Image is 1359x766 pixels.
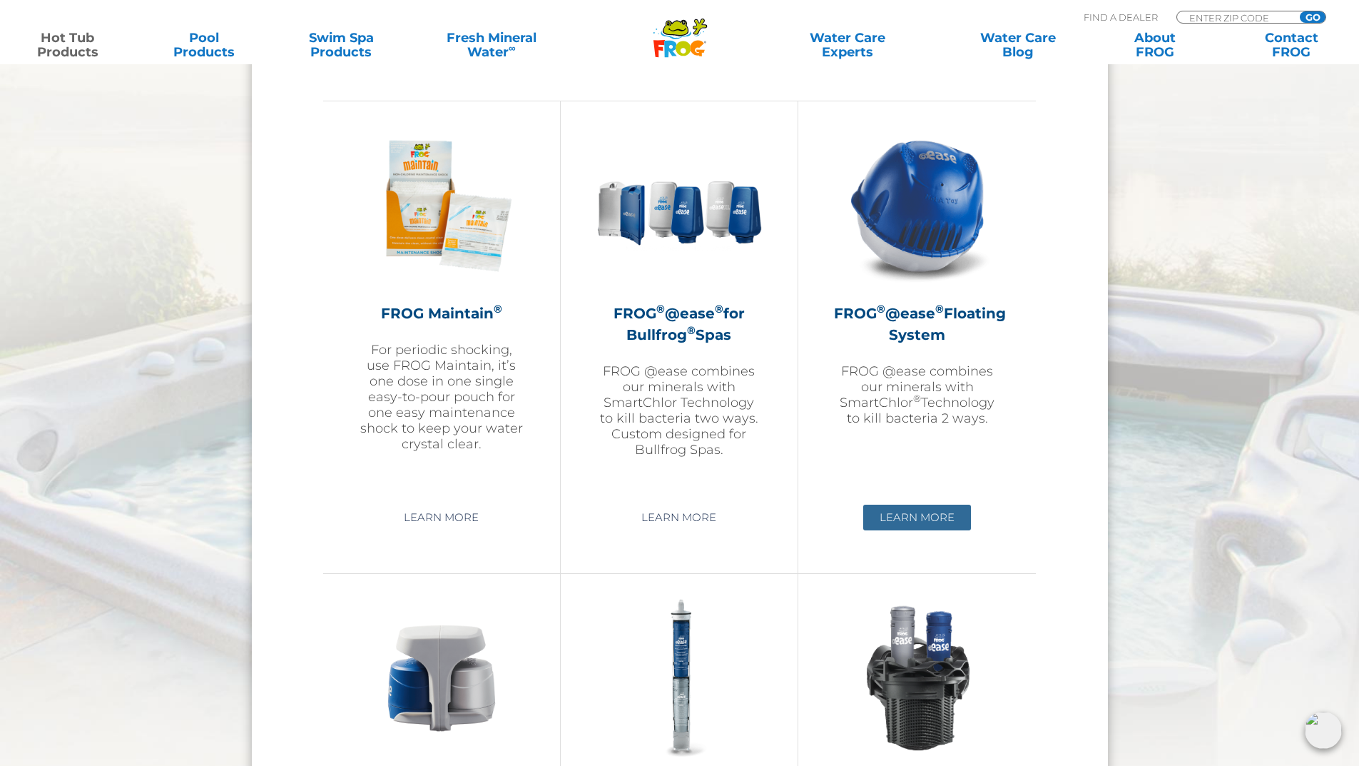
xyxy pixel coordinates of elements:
sup: ® [913,393,921,404]
sup: ® [935,302,944,316]
a: PoolProducts [151,31,258,59]
input: GO [1300,11,1325,23]
a: AboutFROG [1101,31,1208,59]
sup: ® [715,302,723,316]
img: Frog_Maintain_Hero-2-v2-300x300.png [359,123,524,288]
a: Learn More [863,505,971,530]
input: Zip Code Form [1188,11,1284,24]
p: Find A Dealer [1084,11,1158,24]
p: FROG @ease combines our minerals with SmartChlor Technology to kill bacteria 2 ways. [834,363,1000,426]
sup: ® [687,323,696,337]
p: FROG @ease combines our minerals with SmartChlor Technology to kill bacteria two ways. Custom des... [596,363,762,458]
sup: ® [877,302,885,316]
a: FROG®@ease®for Bullfrog®SpasFROG @ease combines our minerals with SmartChlor Technology to kill b... [596,123,762,494]
sup: ® [656,302,665,316]
a: ContactFROG [1238,31,1345,59]
a: FROG®@ease®Floating SystemFROG @ease combines our minerals with SmartChlor®Technology to kill bac... [834,123,1000,494]
img: inline-system-300x300.png [596,595,762,761]
sup: ® [494,302,502,316]
a: Water CareExperts [761,31,934,59]
a: Swim SpaProducts [288,31,395,59]
h2: FROG @ease for Bullfrog Spas [596,303,762,346]
a: Water CareBlog [964,31,1071,59]
img: openIcon [1305,712,1342,749]
img: hot-tub-product-atease-system-300x300.png [835,123,1000,288]
a: Learn More [625,505,733,530]
img: @ease-2-in-1-Holder-v2-300x300.png [359,595,524,761]
h2: FROG Maintain [359,303,524,324]
a: Hot TubProducts [14,31,121,59]
a: Fresh MineralWater∞ [424,31,558,59]
img: bullfrog-product-hero-300x300.png [596,123,762,288]
img: InLineWeir_Front_High_inserting-v2-300x300.png [835,595,1000,761]
sup: ∞ [509,42,516,54]
h2: FROG @ease Floating System [834,303,1000,346]
p: For periodic shocking, use FROG Maintain, it’s one dose in one single easy-to-pour pouch for one ... [359,342,524,452]
a: Learn More [387,505,495,530]
a: FROG Maintain®For periodic shocking, use FROG Maintain, it’s one dose in one single easy-to-pour ... [359,123,524,494]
